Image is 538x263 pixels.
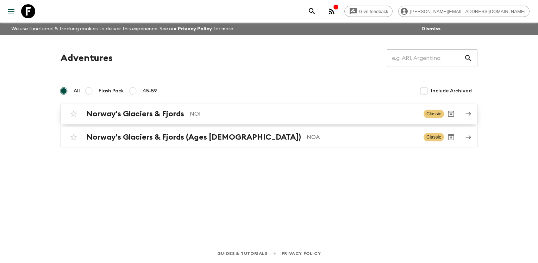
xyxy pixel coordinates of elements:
a: Privacy Policy [178,26,212,31]
a: Norway's Glaciers & FjordsNO1ClassicArchive [61,104,477,124]
button: Archive [444,130,458,144]
p: NOA [307,133,418,141]
span: All [74,87,80,94]
h2: Norway's Glaciers & Fjords (Ages [DEMOGRAPHIC_DATA]) [86,133,301,142]
h2: Norway's Glaciers & Fjords [86,109,184,118]
h1: Adventures [61,51,113,65]
span: Classic [424,110,444,118]
span: 45-59 [143,87,157,94]
p: We use functional & tracking cookies to deliver this experience. See our for more. [8,23,237,35]
button: menu [4,4,18,18]
a: Norway's Glaciers & Fjords (Ages [DEMOGRAPHIC_DATA])NOAClassicArchive [61,127,477,147]
button: Dismiss [420,24,442,34]
p: NO1 [190,110,418,118]
input: e.g. AR1, Argentina [387,48,464,68]
span: Flash Pack [99,87,124,94]
span: Include Archived [431,87,472,94]
a: Give feedback [344,6,393,17]
div: [PERSON_NAME][EMAIL_ADDRESS][DOMAIN_NAME] [398,6,530,17]
span: [PERSON_NAME][EMAIL_ADDRESS][DOMAIN_NAME] [406,9,529,14]
button: search adventures [305,4,319,18]
span: Classic [424,133,444,141]
button: Archive [444,107,458,121]
span: Give feedback [355,9,392,14]
a: Guides & Tutorials [217,250,268,257]
a: Privacy Policy [282,250,321,257]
